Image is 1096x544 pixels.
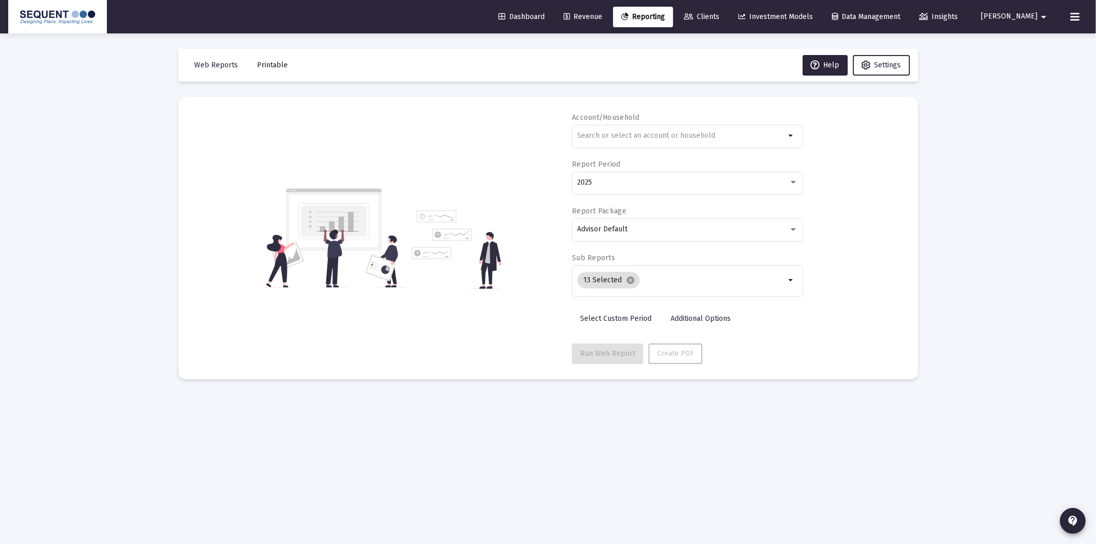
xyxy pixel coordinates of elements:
[911,7,966,27] a: Insights
[613,7,673,27] a: Reporting
[875,61,901,69] span: Settings
[580,349,635,358] span: Run Web Report
[572,343,643,364] button: Run Web Report
[257,61,288,69] span: Printable
[671,314,731,323] span: Additional Options
[578,270,786,291] mat-chip-list: Selection
[684,12,719,21] span: Clients
[648,343,702,364] button: Create PDF
[249,55,296,76] button: Printable
[555,7,610,27] a: Revenue
[578,272,640,288] mat-chip: 13 Selected
[580,314,652,323] span: Select Custom Period
[832,12,900,21] span: Data Management
[919,12,958,21] span: Insights
[187,55,247,76] button: Web Reports
[572,253,615,262] label: Sub Reports
[412,210,501,289] img: reporting-alt
[730,7,821,27] a: Investment Models
[572,160,621,169] label: Report Period
[195,61,238,69] span: Web Reports
[969,6,1062,27] button: [PERSON_NAME]
[824,7,908,27] a: Data Management
[264,187,405,289] img: reporting
[621,12,665,21] span: Reporting
[738,12,813,21] span: Investment Models
[578,178,592,187] span: 2025
[786,130,798,142] mat-icon: arrow_drop_down
[626,276,636,285] mat-icon: cancel
[657,349,694,358] span: Create PDF
[1067,515,1079,527] mat-icon: contact_support
[676,7,728,27] a: Clients
[1037,7,1050,27] mat-icon: arrow_drop_down
[803,55,848,76] button: Help
[853,55,910,76] button: Settings
[572,207,626,215] label: Report Package
[564,12,602,21] span: Revenue
[498,12,545,21] span: Dashboard
[981,12,1037,21] span: [PERSON_NAME]
[16,7,99,27] img: Dashboard
[578,132,786,140] input: Search or select an account or household
[786,274,798,286] mat-icon: arrow_drop_down
[490,7,553,27] a: Dashboard
[578,225,628,233] span: Advisor Default
[811,61,840,69] span: Help
[572,113,640,122] label: Account/Household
